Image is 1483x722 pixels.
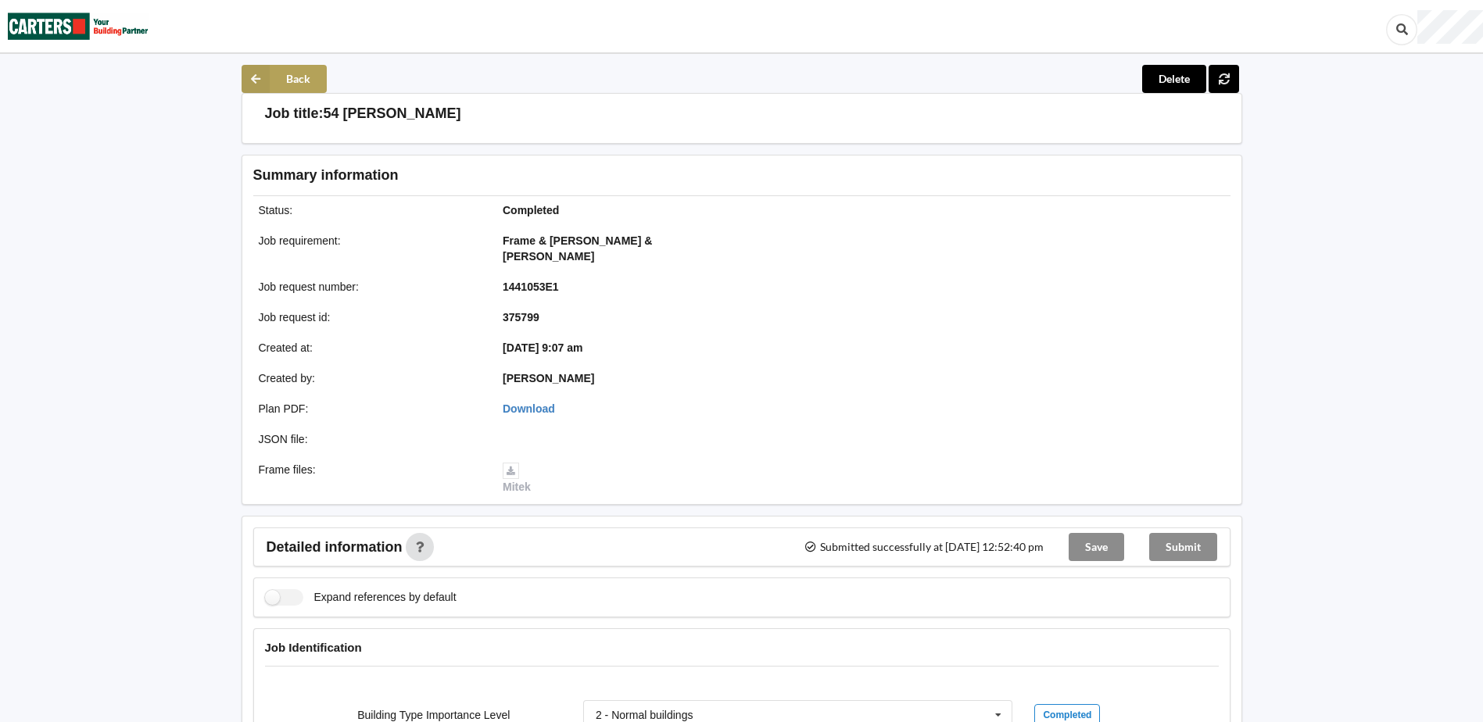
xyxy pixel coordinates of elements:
[248,340,493,356] div: Created at :
[248,202,493,218] div: Status :
[248,462,493,495] div: Frame files :
[1417,10,1483,44] div: User Profile
[503,463,531,493] a: Mitek
[503,204,559,216] b: Completed
[503,341,582,354] b: [DATE] 9:07 am
[503,281,559,293] b: 1441053E1
[265,589,457,606] label: Expand references by default
[265,640,1219,655] h4: Job Identification
[503,402,555,415] a: Download
[324,105,461,123] h3: 54 [PERSON_NAME]
[503,234,652,263] b: Frame & [PERSON_NAME] & [PERSON_NAME]
[242,65,327,93] button: Back
[248,233,493,264] div: Job requirement :
[1142,65,1206,93] button: Delete
[804,541,1043,552] span: Submitted successfully at [DATE] 12:52:40 pm
[503,372,594,384] b: [PERSON_NAME]
[596,709,693,720] div: 2 - Normal buildings
[248,309,493,325] div: Job request id :
[503,311,539,323] b: 375799
[357,709,510,721] label: Building Type Importance Level
[248,370,493,386] div: Created by :
[265,105,324,123] h3: Job title:
[248,401,493,416] div: Plan PDF :
[248,279,493,295] div: Job request number :
[248,431,493,447] div: JSON file :
[267,540,403,554] span: Detailed information
[253,166,981,184] h3: Summary information
[8,1,149,52] img: Carters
